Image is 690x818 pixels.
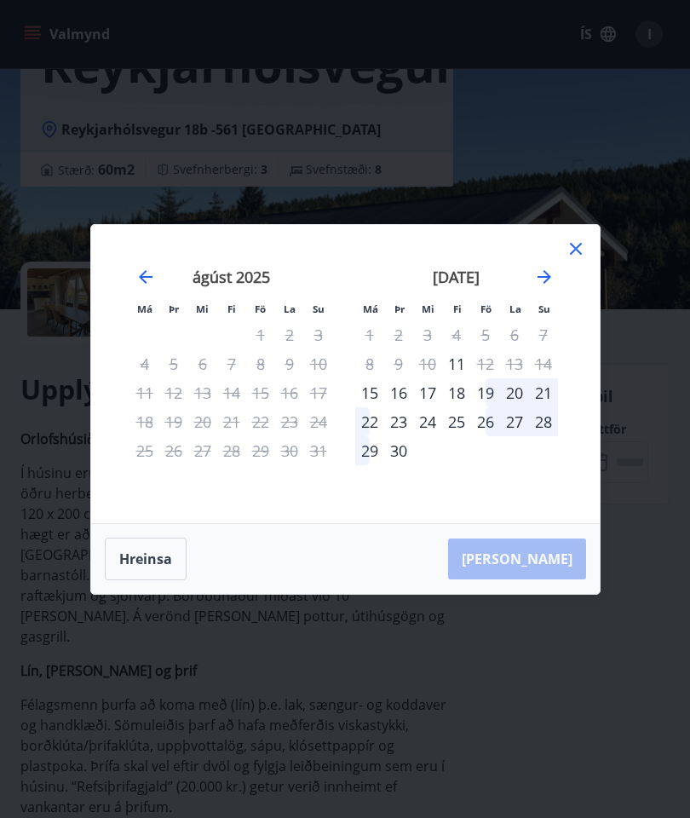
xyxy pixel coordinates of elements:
[500,378,529,407] td: laugardagur, 20. september 2025
[130,436,159,465] td: Not available. mánudagur, 25. ágúst 2025
[413,407,442,436] div: 24
[313,302,325,315] small: Su
[413,378,442,407] div: 17
[442,378,471,407] div: 18
[500,349,529,378] td: Not available. laugardagur, 13. september 2025
[433,267,480,287] strong: [DATE]
[130,378,159,407] td: Not available. mánudagur, 11. ágúst 2025
[384,407,413,436] div: 23
[246,407,275,436] td: Not available. föstudagur, 22. ágúst 2025
[159,349,188,378] td: Not available. þriðjudagur, 5. ágúst 2025
[135,267,156,287] div: Move backward to switch to the previous month.
[500,378,529,407] div: 20
[471,349,500,378] td: Not available. föstudagur, 12. september 2025
[227,302,236,315] small: Fi
[193,267,270,287] strong: ágúst 2025
[471,407,500,436] td: föstudagur, 26. september 2025
[471,378,500,407] td: föstudagur, 19. september 2025
[246,436,275,465] td: Not available. föstudagur, 29. ágúst 2025
[355,407,384,436] div: 22
[384,407,413,436] td: þriðjudagur, 23. september 2025
[442,407,471,436] td: fimmtudagur, 25. september 2025
[284,302,296,315] small: La
[355,378,384,407] div: Aðeins innritun í boði
[188,378,217,407] td: Not available. miðvikudagur, 13. ágúst 2025
[529,407,558,436] div: 28
[304,349,333,378] td: Not available. sunnudagur, 10. ágúst 2025
[500,320,529,349] td: Not available. laugardagur, 6. september 2025
[246,320,275,349] td: Not available. föstudagur, 1. ágúst 2025
[442,349,471,378] div: Aðeins innritun í boði
[442,320,471,349] td: Not available. fimmtudagur, 4. september 2025
[413,378,442,407] td: miðvikudagur, 17. september 2025
[275,320,304,349] td: Not available. laugardagur, 2. ágúst 2025
[130,349,159,378] td: Not available. mánudagur, 4. ágúst 2025
[217,436,246,465] td: Not available. fimmtudagur, 28. ágúst 2025
[217,349,246,378] td: Not available. fimmtudagur, 7. ágúst 2025
[471,378,500,407] div: 19
[188,407,217,436] td: Not available. miðvikudagur, 20. ágúst 2025
[413,349,442,378] td: Not available. miðvikudagur, 10. september 2025
[538,302,550,315] small: Su
[529,407,558,436] td: sunnudagur, 28. september 2025
[246,378,275,407] td: Not available. föstudagur, 15. ágúst 2025
[384,436,413,465] td: þriðjudagur, 30. september 2025
[355,407,384,436] td: mánudagur, 22. september 2025
[500,407,529,436] div: 27
[159,436,188,465] td: Not available. þriðjudagur, 26. ágúst 2025
[355,349,384,378] td: Not available. mánudagur, 8. september 2025
[442,378,471,407] td: fimmtudagur, 18. september 2025
[384,436,413,465] div: 30
[304,407,333,436] td: Not available. sunnudagur, 24. ágúst 2025
[480,302,492,315] small: Fö
[355,378,384,407] td: mánudagur, 15. september 2025
[453,302,462,315] small: Fi
[384,349,413,378] td: Not available. þriðjudagur, 9. september 2025
[413,407,442,436] td: miðvikudagur, 24. september 2025
[413,320,442,349] td: Not available. miðvikudagur, 3. september 2025
[384,378,413,407] td: þriðjudagur, 16. september 2025
[355,436,384,465] div: 29
[363,302,378,315] small: Má
[529,349,558,378] td: Not available. sunnudagur, 14. september 2025
[509,302,521,315] small: La
[471,349,500,378] div: Aðeins útritun í boði
[471,320,500,349] td: Not available. föstudagur, 5. september 2025
[471,407,500,436] div: 26
[422,302,434,315] small: Mi
[304,436,333,465] td: Not available. sunnudagur, 31. ágúst 2025
[105,538,187,580] button: Hreinsa
[188,349,217,378] td: Not available. miðvikudagur, 6. ágúst 2025
[275,407,304,436] td: Not available. laugardagur, 23. ágúst 2025
[442,407,471,436] div: 25
[355,436,384,465] td: mánudagur, 29. september 2025
[112,245,579,503] div: Calendar
[529,378,558,407] div: 21
[169,302,179,315] small: Þr
[384,378,413,407] div: 16
[137,302,152,315] small: Má
[500,407,529,436] td: laugardagur, 27. september 2025
[529,320,558,349] td: Not available. sunnudagur, 7. september 2025
[217,407,246,436] td: Not available. fimmtudagur, 21. ágúst 2025
[188,436,217,465] td: Not available. miðvikudagur, 27. ágúst 2025
[217,378,246,407] td: Not available. fimmtudagur, 14. ágúst 2025
[159,378,188,407] td: Not available. þriðjudagur, 12. ágúst 2025
[529,378,558,407] td: sunnudagur, 21. september 2025
[159,407,188,436] td: Not available. þriðjudagur, 19. ágúst 2025
[130,407,159,436] td: Not available. mánudagur, 18. ágúst 2025
[304,320,333,349] td: Not available. sunnudagur, 3. ágúst 2025
[275,349,304,378] td: Not available. laugardagur, 9. ágúst 2025
[196,302,209,315] small: Mi
[384,320,413,349] td: Not available. þriðjudagur, 2. september 2025
[304,378,333,407] td: Not available. sunnudagur, 17. ágúst 2025
[355,320,384,349] td: Not available. mánudagur, 1. september 2025
[275,436,304,465] td: Not available. laugardagur, 30. ágúst 2025
[442,349,471,378] td: fimmtudagur, 11. september 2025
[534,267,555,287] div: Move forward to switch to the next month.
[255,302,266,315] small: Fö
[275,378,304,407] td: Not available. laugardagur, 16. ágúst 2025
[394,302,405,315] small: Þr
[246,349,275,378] td: Not available. föstudagur, 8. ágúst 2025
